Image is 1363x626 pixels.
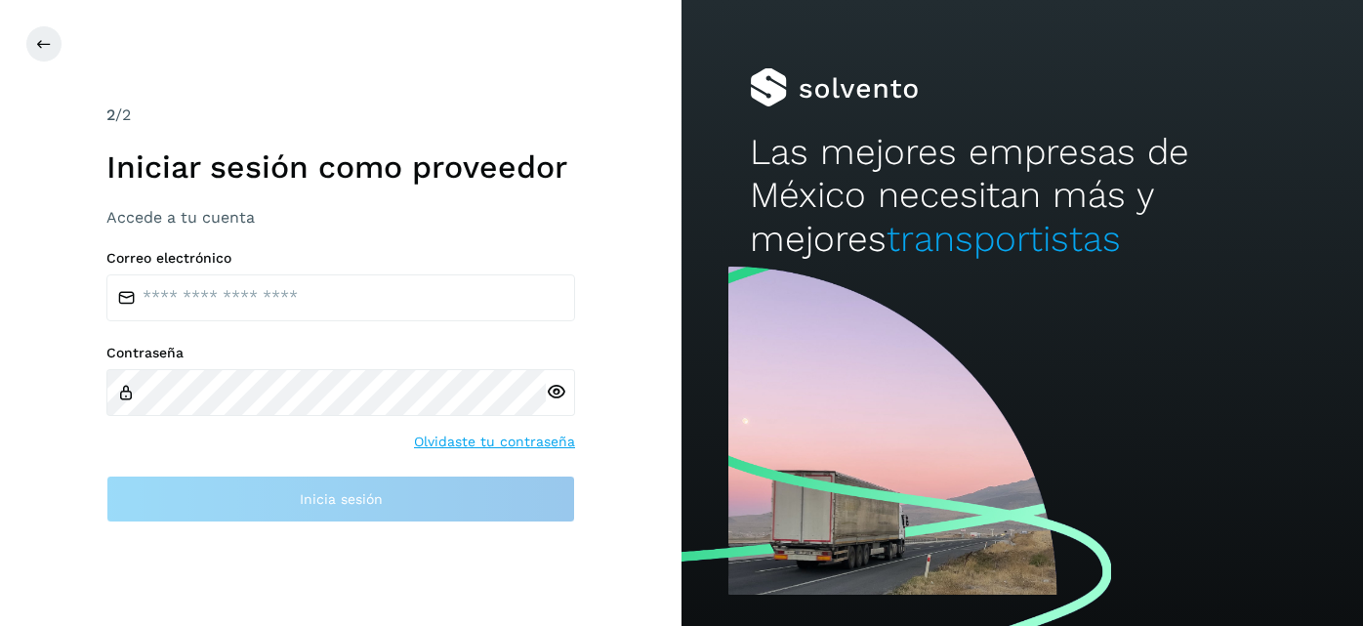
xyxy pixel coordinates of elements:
[106,208,575,227] h3: Accede a tu cuenta
[106,345,575,361] label: Contraseña
[106,476,575,522] button: Inicia sesión
[887,218,1121,260] span: transportistas
[106,105,115,124] span: 2
[414,432,575,452] a: Olvidaste tu contraseña
[300,492,383,506] span: Inicia sesión
[106,148,575,186] h1: Iniciar sesión como proveedor
[106,250,575,267] label: Correo electrónico
[750,131,1295,261] h2: Las mejores empresas de México necesitan más y mejores
[106,104,575,127] div: /2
